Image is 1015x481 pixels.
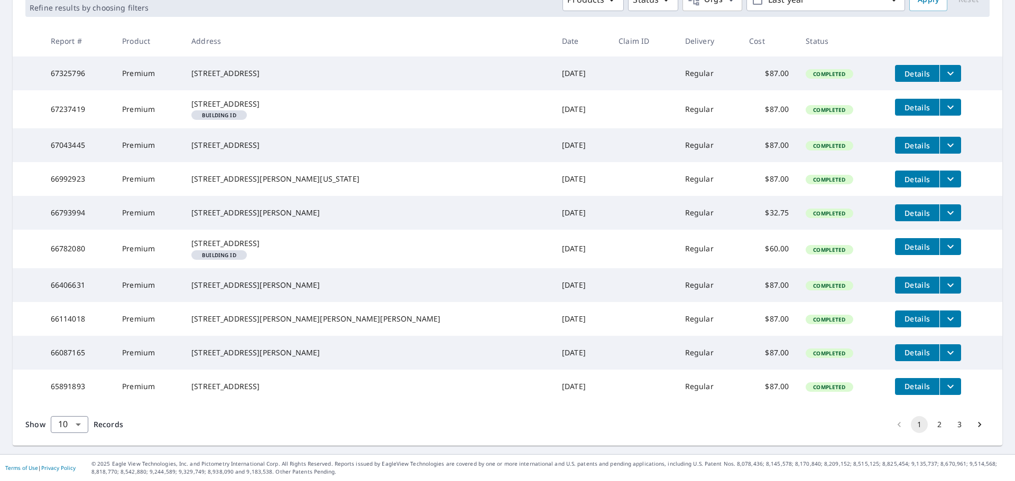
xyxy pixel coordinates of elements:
td: [DATE] [553,336,610,370]
span: Completed [807,176,852,183]
span: Details [901,280,933,290]
span: Details [901,314,933,324]
button: Go to page 2 [931,416,948,433]
em: Building ID [202,112,236,118]
td: 66782080 [42,230,114,268]
td: Regular [677,128,741,162]
a: Privacy Policy [41,464,76,471]
span: Completed [807,282,852,289]
div: [STREET_ADDRESS][PERSON_NAME] [191,208,545,218]
span: Completed [807,246,852,253]
div: [STREET_ADDRESS][PERSON_NAME] [191,347,545,358]
th: Cost [741,25,797,56]
td: $32.75 [741,196,797,230]
td: Regular [677,90,741,128]
td: Premium [114,268,183,302]
button: page 1 [911,416,928,433]
button: detailsBtn-65891893 [895,378,939,395]
td: 65891893 [42,370,114,403]
span: Completed [807,142,852,149]
td: Premium [114,90,183,128]
td: Regular [677,268,741,302]
td: $87.00 [741,370,797,403]
div: [STREET_ADDRESS] [191,381,545,392]
div: [STREET_ADDRESS] [191,99,545,109]
button: filesDropdownBtn-65891893 [939,378,961,395]
span: Completed [807,350,852,357]
button: filesDropdownBtn-67043445 [939,137,961,154]
span: Details [901,381,933,391]
p: © 2025 Eagle View Technologies, Inc. and Pictometry International Corp. All Rights Reserved. Repo... [91,460,1010,476]
button: Go to page 3 [951,416,968,433]
div: 10 [51,410,88,439]
span: Completed [807,210,852,217]
button: filesDropdownBtn-66992923 [939,171,961,187]
td: [DATE] [553,128,610,162]
td: Regular [677,162,741,196]
td: [DATE] [553,162,610,196]
td: $87.00 [741,128,797,162]
span: Show [25,419,45,429]
td: [DATE] [553,90,610,128]
button: detailsBtn-67237419 [895,99,939,116]
td: Premium [114,336,183,370]
span: Completed [807,106,852,114]
button: filesDropdownBtn-66782080 [939,238,961,255]
span: Details [901,102,933,112]
button: detailsBtn-67325796 [895,65,939,82]
span: Details [901,242,933,252]
span: Records [94,419,123,429]
td: 66114018 [42,302,114,336]
em: Building ID [202,252,236,258]
button: Go to next page [971,416,988,433]
button: detailsBtn-66406631 [895,277,939,294]
td: Premium [114,370,183,403]
td: Premium [114,56,183,90]
th: Product [114,25,183,56]
td: Premium [114,196,183,230]
td: Regular [677,196,741,230]
td: [DATE] [553,230,610,268]
td: Premium [114,128,183,162]
button: filesDropdownBtn-66087165 [939,344,961,361]
th: Claim ID [610,25,677,56]
button: filesDropdownBtn-66114018 [939,310,961,327]
nav: pagination navigation [889,416,990,433]
span: Completed [807,70,852,78]
td: $87.00 [741,336,797,370]
td: Regular [677,302,741,336]
th: Date [553,25,610,56]
div: [STREET_ADDRESS] [191,140,545,150]
button: filesDropdownBtn-66406631 [939,277,961,294]
button: detailsBtn-66793994 [895,204,939,221]
button: filesDropdownBtn-67325796 [939,65,961,82]
button: filesDropdownBtn-66793994 [939,204,961,221]
td: Regular [677,370,741,403]
th: Report # [42,25,114,56]
td: Regular [677,56,741,90]
div: [STREET_ADDRESS][PERSON_NAME][US_STATE] [191,174,545,184]
div: [STREET_ADDRESS][PERSON_NAME] [191,280,545,290]
a: Terms of Use [5,464,38,471]
span: Details [901,174,933,184]
th: Delivery [677,25,741,56]
td: [DATE] [553,268,610,302]
td: Premium [114,230,183,268]
td: 67043445 [42,128,114,162]
th: Status [797,25,887,56]
span: Details [901,208,933,218]
button: detailsBtn-66782080 [895,238,939,255]
div: [STREET_ADDRESS][PERSON_NAME][PERSON_NAME][PERSON_NAME] [191,314,545,324]
td: [DATE] [553,196,610,230]
td: 66087165 [42,336,114,370]
button: detailsBtn-67043445 [895,137,939,154]
td: [DATE] [553,370,610,403]
button: filesDropdownBtn-67237419 [939,99,961,116]
td: $60.00 [741,230,797,268]
td: [DATE] [553,56,610,90]
div: Show 10 records [51,416,88,433]
div: [STREET_ADDRESS] [191,238,545,249]
button: detailsBtn-66087165 [895,344,939,361]
td: 66793994 [42,196,114,230]
div: [STREET_ADDRESS] [191,68,545,79]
